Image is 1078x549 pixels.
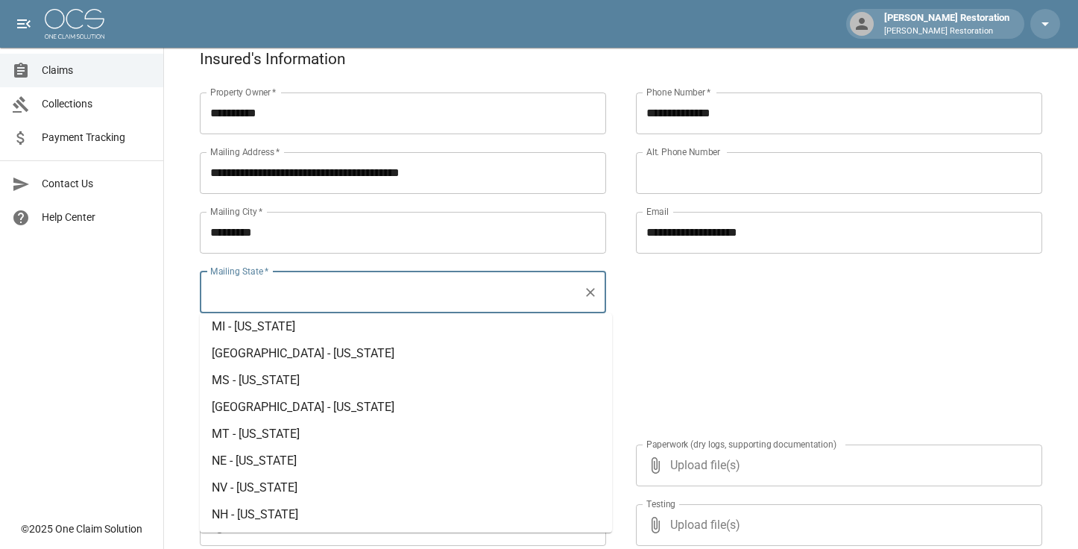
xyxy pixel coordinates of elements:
span: NE - [US_STATE] [212,454,297,468]
label: Alt. Phone Number [646,145,720,158]
label: Mailing City [210,205,263,218]
label: Email [646,205,669,218]
span: Upload file(s) [670,445,1002,486]
span: Help Center [42,210,151,225]
label: Property Owner [210,86,277,98]
span: MS - [US_STATE] [212,373,300,387]
div: © 2025 One Claim Solution [21,521,142,536]
p: [PERSON_NAME] Restoration [884,25,1009,38]
button: open drawer [9,9,39,39]
label: Mailing Address [210,145,280,158]
div: [PERSON_NAME] Restoration [878,10,1015,37]
span: Upload file(s) [670,504,1002,546]
span: Collections [42,96,151,112]
span: Contact Us [42,176,151,192]
span: MT - [US_STATE] [212,427,300,441]
span: NV - [US_STATE] [212,480,297,495]
label: Testing [646,498,675,510]
button: Clear [580,282,601,303]
label: Mailing State [210,265,268,277]
span: [GEOGRAPHIC_DATA] - [US_STATE] [212,346,394,360]
span: MI - [US_STATE] [212,319,295,333]
span: NH - [US_STATE] [212,507,298,521]
img: ocs-logo-white-transparent.png [45,9,104,39]
span: Claims [42,63,151,78]
label: Phone Number [646,86,710,98]
span: Payment Tracking [42,130,151,145]
span: [GEOGRAPHIC_DATA] - [US_STATE] [212,400,394,414]
label: Paperwork (dry logs, supporting documentation) [646,438,836,451]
